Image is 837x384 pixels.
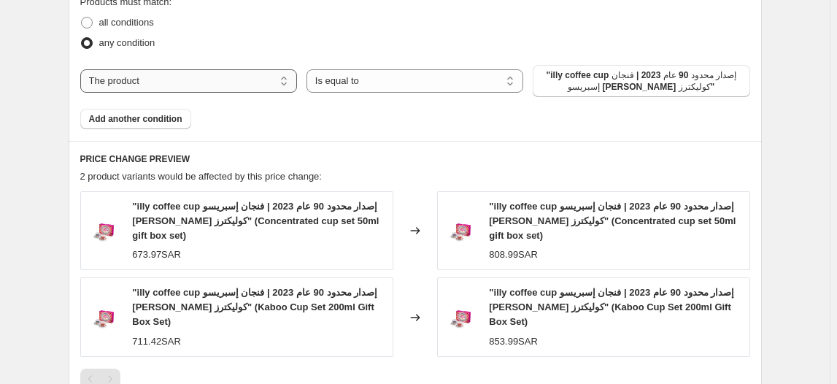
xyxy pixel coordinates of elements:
span: "illy coffee cup إصدار محدود 90 عام 2023 | فنجان إسبريسو [PERSON_NAME] كوليكترز" (Concentrated cu... [489,201,736,241]
span: "illy coffee cup إصدار محدود 90 عام 2023 | فنجان إسبريسو [PERSON_NAME] كوليكترز" (Concentrated cu... [132,201,379,241]
span: "illy coffee cup إصدار محدود 90 عام 2023 | فنجان إسبريسو [PERSON_NAME] كوليكترز" (Kaboo Cup Set 2... [489,287,734,327]
span: "illy coffee cup إصدار محدود 90 عام 2023 | فنجان إسبريسو [PERSON_NAME] كوليكترز" (Kaboo Cup Set 2... [132,287,377,327]
span: all conditions [99,17,154,28]
span: Add another condition [89,113,182,125]
span: 808.99SAR [489,249,538,260]
span: 711.42SAR [132,336,181,347]
span: 853.99SAR [489,336,538,347]
img: O1CN01BsdHmh1zTWUo24ruG__52176715_80x.webp [88,296,121,339]
img: O1CN01BsdHmh1zTWUo24ruG__52176715_80x.webp [88,209,121,253]
button: Add another condition [80,109,191,129]
h6: PRICE CHANGE PREVIEW [80,153,750,165]
img: O1CN01BsdHmh1zTWUo24ruG__52176715_80x.webp [445,209,478,253]
span: "illy coffee cup إصدار محدود 90 عام 2023 | فنجان إسبريسو [PERSON_NAME] كوليكترز" [541,69,741,93]
span: 673.97SAR [132,249,181,260]
span: 2 product variants would be affected by this price change: [80,171,322,182]
button: "illy coffee cup إصدار محدود 90 عام 2023 | فنجان إسبريسو Judy Chicago كوليكترز" [533,65,749,97]
span: any condition [99,37,155,48]
img: O1CN01BsdHmh1zTWUo24ruG__52176715_80x.webp [445,296,478,339]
